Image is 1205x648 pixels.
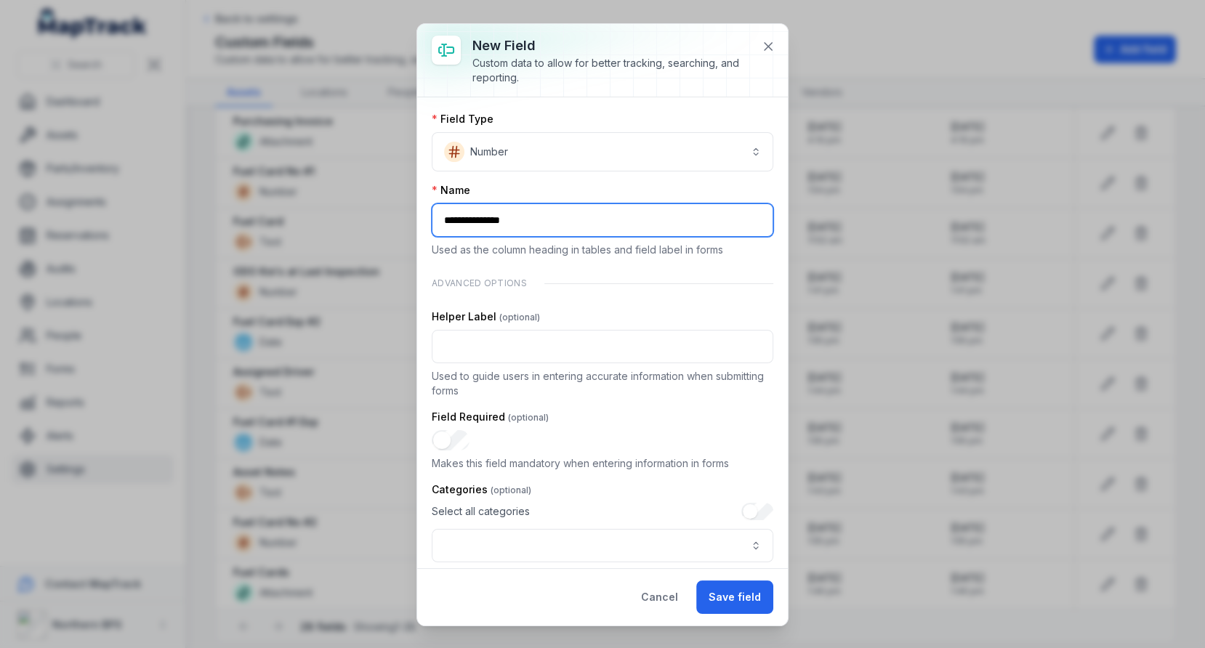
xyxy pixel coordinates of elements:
[432,504,530,519] span: Select all categories
[432,132,773,171] button: Number
[432,330,773,363] input: :r5h:-form-item-label
[432,269,773,298] div: Advanced Options
[432,482,531,497] label: Categories
[472,36,750,56] h3: New field
[432,112,493,126] label: Field Type
[432,243,773,257] p: Used as the column heading in tables and field label in forms
[432,309,540,324] label: Helper Label
[432,183,470,198] label: Name
[432,456,773,471] p: Makes this field mandatory when entering information in forms
[629,580,690,614] button: Cancel
[432,430,469,450] input: :r5i:-form-item-label
[432,203,773,237] input: :r5f:-form-item-label
[432,369,773,398] p: Used to guide users in entering accurate information when submitting forms
[472,56,750,85] div: Custom data to allow for better tracking, searching, and reporting.
[432,410,549,424] label: Field Required
[432,503,773,562] div: :r5j:-form-item-label
[696,580,773,614] button: Save field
